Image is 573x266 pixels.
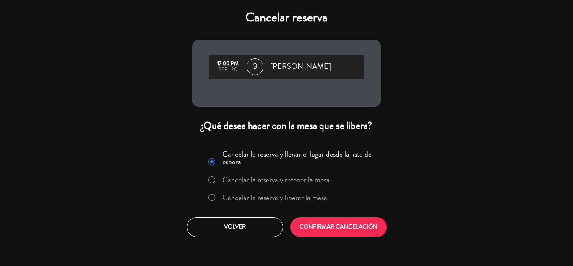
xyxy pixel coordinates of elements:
span: 3 [247,58,263,75]
button: CONFIRMAR CANCELACIÓN [290,217,387,237]
div: sep., 20 [213,67,242,73]
div: 17:00 PM [213,61,242,67]
div: ¿Qué desea hacer con la mesa que se libera? [192,119,381,132]
label: Cancelar la reserva y liberar la mesa [222,194,327,201]
label: Cancelar la reserva y llenar el lugar desde la lista de espera [222,150,376,166]
span: [PERSON_NAME] [270,61,331,73]
h4: Cancelar reserva [192,10,381,25]
button: Volver [187,217,283,237]
label: Cancelar la reserva y retener la mesa [222,176,330,184]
